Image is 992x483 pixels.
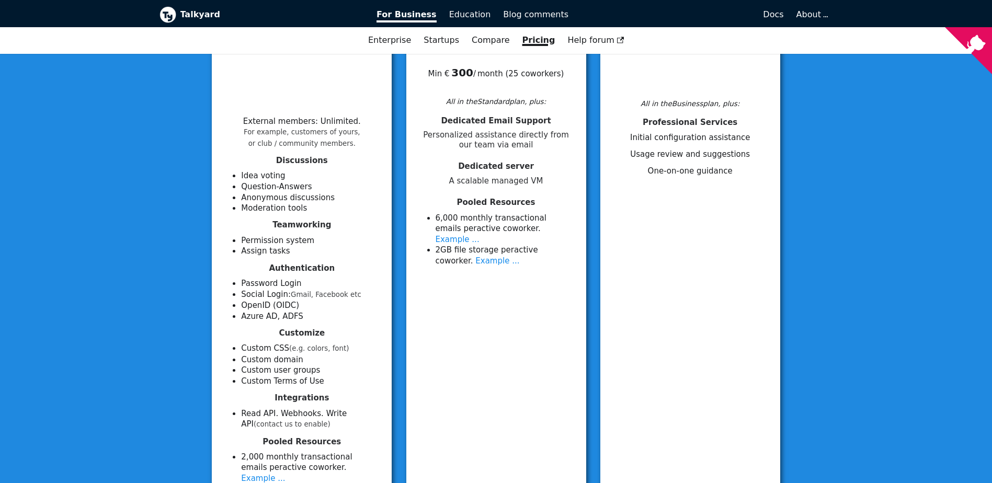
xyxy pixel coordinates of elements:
a: Enterprise [362,31,417,49]
h4: Professional Services [613,118,768,128]
a: Example ... [241,474,285,483]
li: Custom Terms of Use [241,376,379,387]
li: Custom domain [241,354,379,365]
span: Dedicated server [458,162,534,171]
h4: Pooled Resources [419,198,574,208]
a: Education [443,6,497,24]
a: Example ... [475,256,519,266]
a: Startups [417,31,465,49]
li: External members : Unlimited . [243,117,361,148]
li: Anonymous discussions [241,192,379,203]
li: One-on-one guidance [613,166,768,177]
h4: Authentication [224,263,379,273]
a: Pricing [516,31,562,49]
a: Docs [575,6,790,24]
li: Moderation tools [241,203,379,214]
span: Docs [763,9,783,19]
h4: Customize [224,328,379,338]
div: All in the Standard plan, plus: [419,96,574,107]
b: 300 [451,66,473,79]
span: Education [449,9,491,19]
li: Read API. Webhooks. Write API [241,408,379,430]
h4: Teamworking [224,220,379,230]
a: About [796,9,827,19]
li: Permission system [241,235,379,246]
li: Password Login [241,278,379,289]
a: Example ... [436,235,480,244]
a: For Business [370,6,443,24]
div: Min € / month ( 25 coworkers ) [419,55,574,79]
a: Blog comments [497,6,575,24]
h4: Integrations [224,393,379,403]
small: (e.g. colors, font) [289,344,349,352]
li: OpenID (OIDC) [241,300,379,311]
small: (contact us to enable) [254,420,330,428]
li: Assign tasks [241,246,379,257]
li: 6 ,000 monthly transactional emails per active coworker . [436,213,574,245]
li: Social Login: [241,289,379,301]
div: Email us: [613,16,768,95]
a: Compare [472,35,510,45]
li: Custom CSS [241,343,379,354]
span: Personalized assistance directly from our team via email [419,130,574,150]
img: Talkyard logo [159,6,176,23]
span: Dedicated Email Support [441,116,551,125]
li: Initial configuration assistance [613,132,768,143]
li: 2 GB file storage per active coworker . [436,245,574,266]
b: Talkyard [180,8,362,21]
li: Idea voting [241,170,379,181]
span: For Business [377,9,437,22]
h4: Pooled Resources [224,437,379,447]
h4: Discussions [224,156,379,166]
span: Blog comments [503,9,568,19]
div: All in the Business plan, plus: [613,98,768,109]
li: Usage review and suggestions [613,149,768,160]
li: Azure AD, ADFS [241,311,379,322]
small: Gmail, Facebook etc [291,291,361,298]
small: For example, customers of yours, or club / community members. [244,128,360,147]
span: Help forum [567,35,624,45]
a: Talkyard logoTalkyard [159,6,362,23]
li: Custom user groups [241,365,379,376]
a: Help forum [561,31,630,49]
span: A scalable managed VM [419,176,574,186]
li: Question-Answers [241,181,379,192]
